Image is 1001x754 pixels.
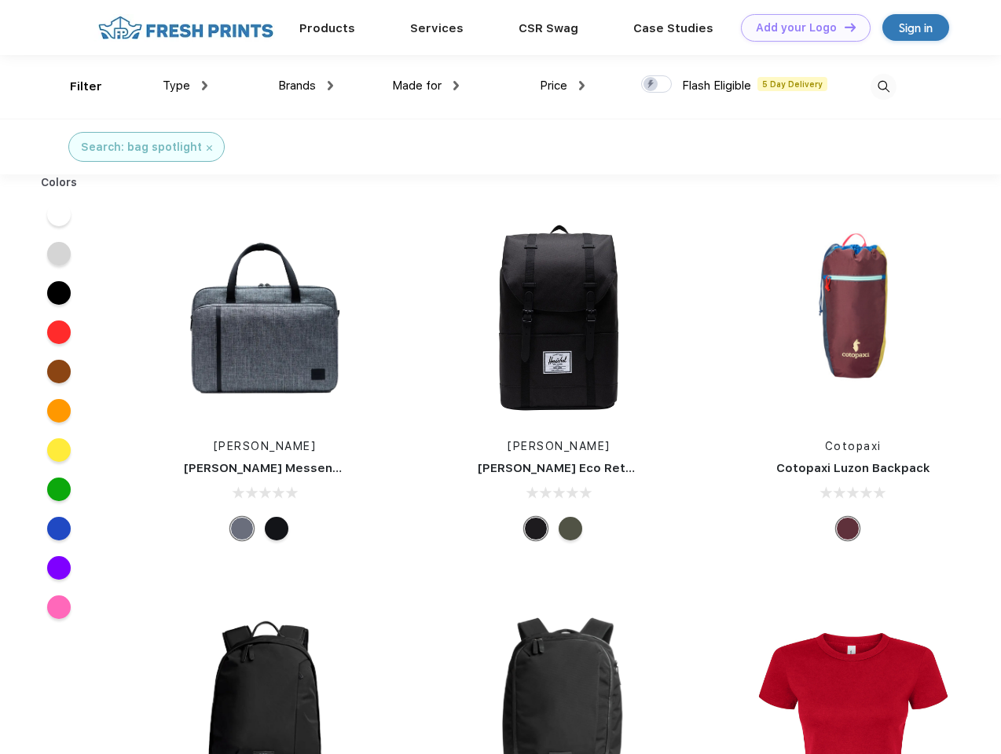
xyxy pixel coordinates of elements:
[160,214,369,423] img: func=resize&h=266
[871,74,896,100] img: desktop_search.svg
[29,174,90,191] div: Colors
[682,79,751,93] span: Flash Eligible
[392,79,442,93] span: Made for
[757,77,827,91] span: 5 Day Delivery
[882,14,949,41] a: Sign in
[453,81,459,90] img: dropdown.png
[845,23,856,31] img: DT
[836,517,860,540] div: Surprise
[70,78,102,96] div: Filter
[163,79,190,93] span: Type
[278,79,316,93] span: Brands
[454,214,663,423] img: func=resize&h=266
[202,81,207,90] img: dropdown.png
[559,517,582,540] div: Forest
[81,139,202,156] div: Search: bag spotlight
[579,81,585,90] img: dropdown.png
[899,19,933,37] div: Sign in
[184,461,354,475] a: [PERSON_NAME] Messenger
[756,21,837,35] div: Add your Logo
[776,461,930,475] a: Cotopaxi Luzon Backpack
[328,81,333,90] img: dropdown.png
[540,79,567,93] span: Price
[207,145,212,151] img: filter_cancel.svg
[299,21,355,35] a: Products
[825,440,882,452] a: Cotopaxi
[214,440,317,452] a: [PERSON_NAME]
[93,14,278,42] img: fo%20logo%202.webp
[508,440,610,452] a: [PERSON_NAME]
[524,517,548,540] div: Black
[478,461,799,475] a: [PERSON_NAME] Eco Retreat 15" Computer Backpack
[749,214,958,423] img: func=resize&h=266
[265,517,288,540] div: Black
[230,517,254,540] div: Raven Crosshatch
